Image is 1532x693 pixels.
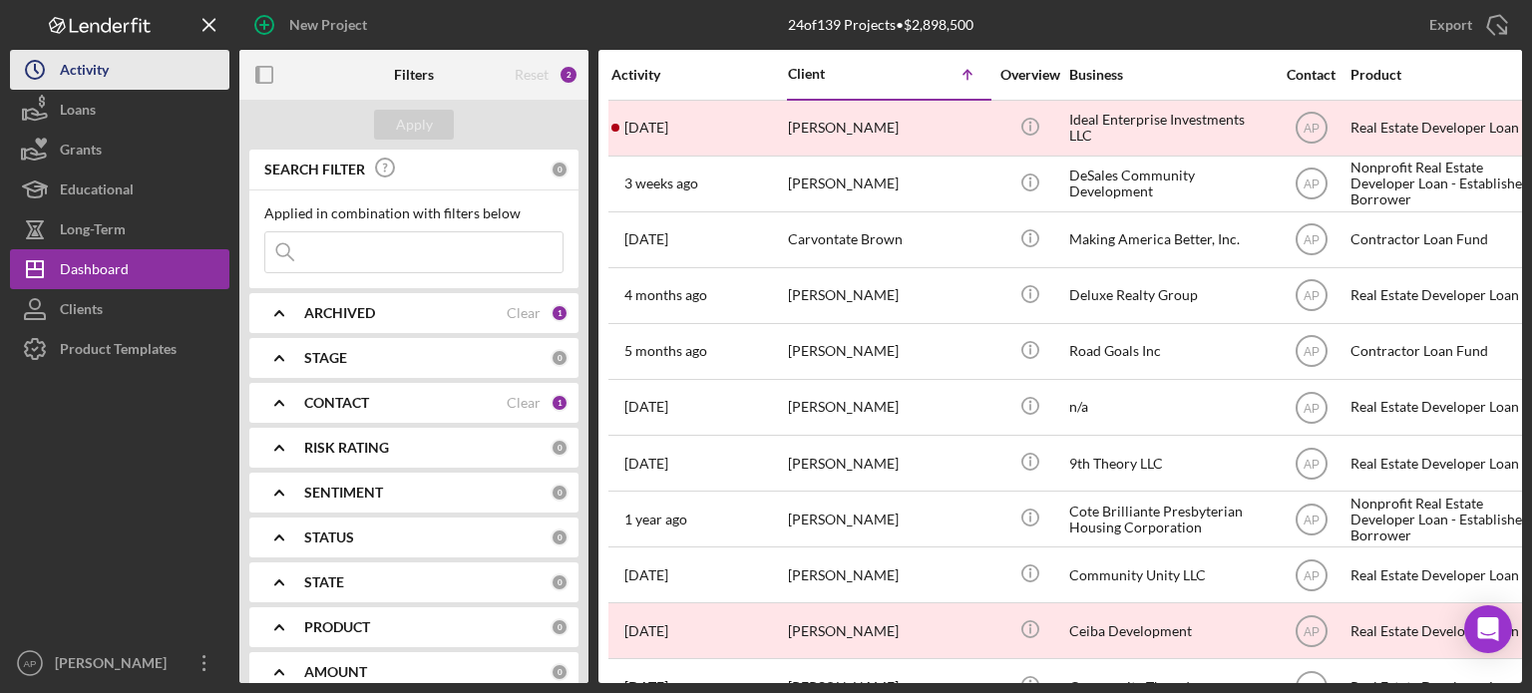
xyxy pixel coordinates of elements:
div: 24 of 139 Projects • $2,898,500 [788,17,973,33]
text: AP [1303,401,1319,415]
time: 2025-01-27 15:49 [624,567,668,583]
div: 0 [551,484,569,502]
b: STATE [304,574,344,590]
button: Dashboard [10,249,229,289]
div: Making America Better, Inc. [1069,213,1269,266]
div: New Project [289,5,367,45]
button: Loans [10,90,229,130]
div: Export [1429,5,1472,45]
div: Grants [60,130,102,174]
button: New Project [239,5,387,45]
text: AP [1303,513,1319,526]
time: 2025-03-27 14:46 [624,343,707,359]
div: 0 [551,439,569,457]
time: 2024-08-15 14:41 [624,512,687,527]
div: 9th Theory LLC [1069,437,1269,490]
text: AP [1303,233,1319,247]
div: Activity [611,67,786,83]
div: Dashboard [60,249,129,294]
div: DeSales Community Development [1069,158,1269,210]
div: n/a [1069,381,1269,434]
div: 0 [551,349,569,367]
div: 1 [551,304,569,322]
button: Long-Term [10,209,229,249]
button: AP[PERSON_NAME] [10,643,229,683]
div: 0 [551,573,569,591]
time: 2024-01-16 16:41 [624,120,668,136]
div: Community Unity LLC [1069,548,1269,601]
div: 0 [551,663,569,681]
div: Road Goals Inc [1069,325,1269,378]
div: Long-Term [60,209,126,254]
time: 2025-05-06 13:23 [624,287,707,303]
button: Apply [374,110,454,140]
div: [PERSON_NAME] [788,604,987,657]
b: Filters [394,67,434,83]
div: 2 [559,65,578,85]
b: STAGE [304,350,347,366]
b: CONTACT [304,395,369,411]
div: [PERSON_NAME] [788,437,987,490]
div: Carvontate Brown [788,213,987,266]
div: Clear [507,305,541,321]
div: Overview [992,67,1067,83]
div: Open Intercom Messenger [1464,605,1512,653]
div: Applied in combination with filters below [264,205,564,221]
b: ARCHIVED [304,305,375,321]
div: Deluxe Realty Group [1069,269,1269,322]
div: [PERSON_NAME] [788,548,987,601]
time: 2025-02-10 15:33 [624,623,668,639]
text: AP [1303,177,1319,191]
div: Clear [507,395,541,411]
button: Grants [10,130,229,170]
time: 2024-12-18 16:31 [624,456,668,472]
text: AP [1303,345,1319,359]
div: 0 [551,618,569,636]
b: SENTIMENT [304,485,383,501]
text: AP [1303,568,1319,582]
button: Export [1409,5,1522,45]
div: 0 [551,528,569,546]
text: AP [1303,289,1319,303]
div: Loans [60,90,96,135]
button: Product Templates [10,329,229,369]
button: Clients [10,289,229,329]
div: Educational [60,170,134,214]
button: Activity [10,50,229,90]
time: 2025-08-08 20:14 [624,175,698,191]
b: SEARCH FILTER [264,162,365,177]
text: AP [1303,624,1319,638]
b: AMOUNT [304,664,367,680]
text: AP [24,658,37,669]
div: Apply [396,110,433,140]
div: Ideal Enterprise Investments LLC [1069,102,1269,155]
div: 0 [551,161,569,178]
div: [PERSON_NAME] [788,381,987,434]
time: 2025-02-13 15:01 [624,231,668,247]
div: Reset [515,67,549,83]
div: Cote Brilliante Presbyterian Housing Corporation [1069,493,1269,545]
div: [PERSON_NAME] [788,325,987,378]
div: Product Templates [60,329,177,374]
time: 2025-05-27 01:14 [624,399,668,415]
text: AP [1303,122,1319,136]
div: [PERSON_NAME] [50,643,180,688]
b: PRODUCT [304,619,370,635]
div: Contact [1274,67,1348,83]
div: [PERSON_NAME] [788,158,987,210]
div: Ceiba Development [1069,604,1269,657]
div: Business [1069,67,1269,83]
button: Educational [10,170,229,209]
b: STATUS [304,529,354,545]
div: [PERSON_NAME] [788,269,987,322]
b: RISK RATING [304,440,389,456]
text: AP [1303,457,1319,471]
